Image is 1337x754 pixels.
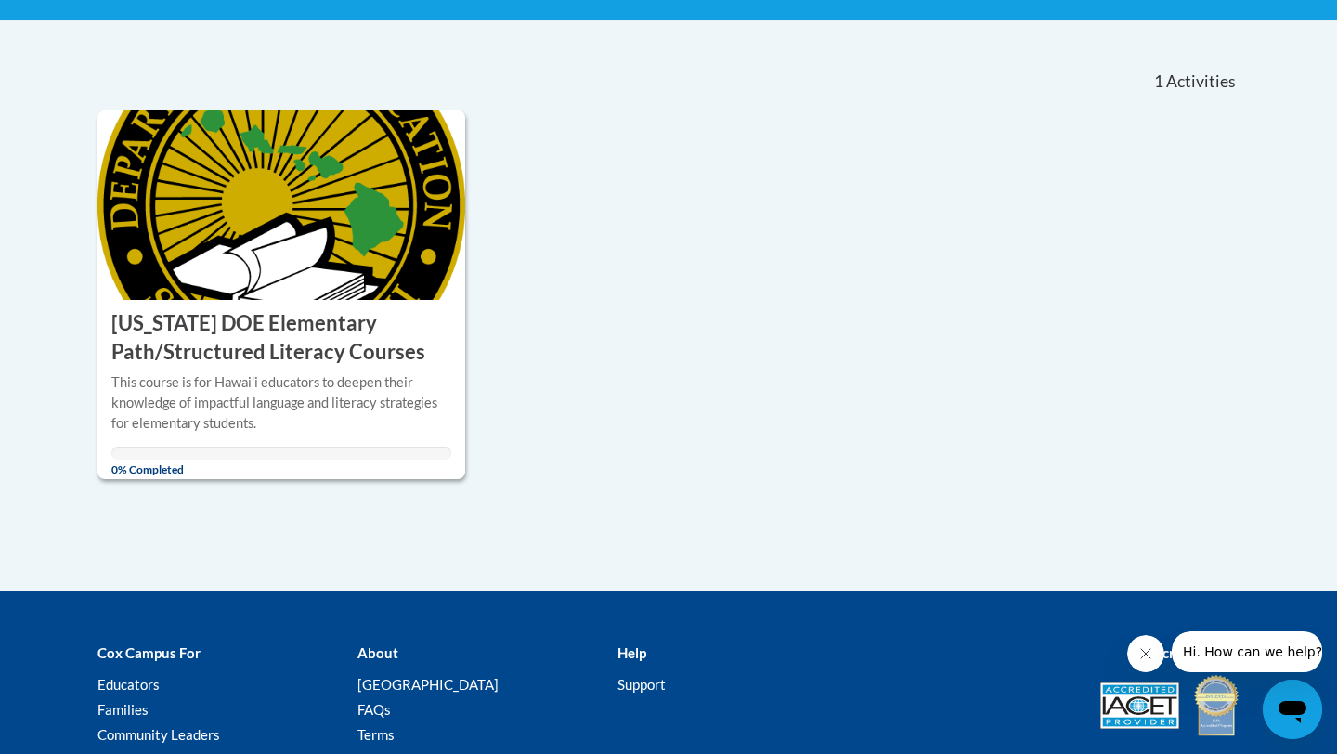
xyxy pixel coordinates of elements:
[357,644,398,661] b: About
[97,701,149,718] a: Families
[1263,680,1322,739] iframe: Button to launch messaging window
[1100,682,1179,729] img: Accredited IACET® Provider
[97,726,220,743] a: Community Leaders
[97,110,465,300] img: Course Logo
[1172,631,1322,672] iframe: Message from company
[1127,635,1164,672] iframe: Close message
[357,701,391,718] a: FAQs
[617,644,646,661] b: Help
[1166,71,1236,92] span: Activities
[357,726,395,743] a: Terms
[357,676,499,693] a: [GEOGRAPHIC_DATA]
[617,676,666,693] a: Support
[1193,673,1240,738] img: IDA® Accredited
[97,644,201,661] b: Cox Campus For
[97,676,160,693] a: Educators
[111,372,451,434] div: This course is for Hawai'i educators to deepen their knowledge of impactful language and literacy...
[1154,71,1163,92] span: 1
[111,309,451,367] h3: [US_STATE] DOE Elementary Path/Structured Literacy Courses
[97,110,465,479] a: Course Logo [US_STATE] DOE Elementary Path/Structured Literacy CoursesThis course is for Hawai'i ...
